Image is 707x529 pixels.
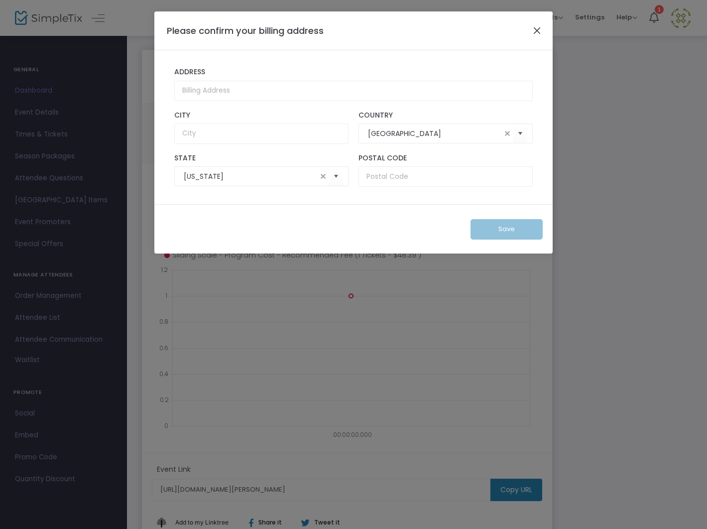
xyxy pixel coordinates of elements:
label: Address [174,68,533,77]
label: City [174,111,349,120]
label: State [174,154,349,163]
input: Select Country [368,129,501,139]
label: Postal Code [358,154,533,163]
span: clear [317,170,329,182]
input: City [174,124,349,144]
button: Select [513,124,527,144]
input: Postal Code [358,166,533,187]
input: Select State [184,171,317,182]
button: Select [329,166,343,187]
button: Close [531,24,544,37]
h4: Please confirm your billing address [167,24,324,37]
input: Billing Address [174,81,533,101]
label: Country [358,111,533,120]
span: clear [501,128,513,139]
